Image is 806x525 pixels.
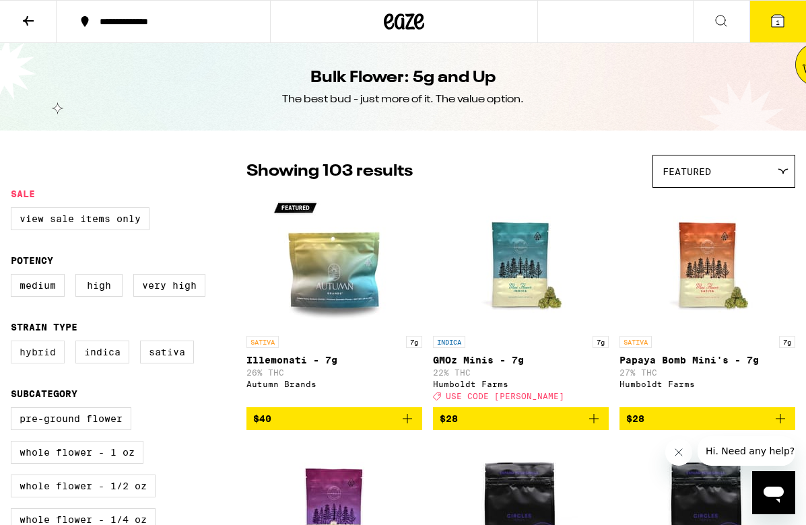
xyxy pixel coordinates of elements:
[282,92,524,107] div: The best bud - just more of it. The value option.
[246,355,422,365] p: Illemonati - 7g
[11,475,156,497] label: Whole Flower - 1/2 oz
[11,407,131,430] label: Pre-ground Flower
[433,380,609,388] div: Humboldt Farms
[11,274,65,297] label: Medium
[779,336,795,348] p: 7g
[619,355,795,365] p: Papaya Bomb Mini's - 7g
[11,341,65,363] label: Hybrid
[246,336,279,348] p: SATIVA
[253,413,271,424] span: $40
[454,195,589,329] img: Humboldt Farms - GMOz Minis - 7g
[140,341,194,363] label: Sativa
[776,18,780,26] span: 1
[433,195,609,407] a: Open page for GMOz Minis - 7g from Humboldt Farms
[619,380,795,388] div: Humboldt Farms
[619,195,795,407] a: Open page for Papaya Bomb Mini's - 7g from Humboldt Farms
[619,336,652,348] p: SATIVA
[440,413,458,424] span: $28
[11,322,77,332] legend: Strain Type
[619,368,795,377] p: 27% THC
[626,413,644,424] span: $28
[433,407,609,430] button: Add to bag
[446,392,564,400] span: USE CODE [PERSON_NAME]
[663,166,711,177] span: Featured
[593,336,609,348] p: 7g
[406,336,422,348] p: 7g
[75,274,123,297] label: High
[246,368,422,377] p: 26% THC
[75,341,129,363] label: Indica
[246,380,422,388] div: Autumn Brands
[433,368,609,377] p: 22% THC
[433,336,465,348] p: INDICA
[11,188,35,199] legend: Sale
[433,355,609,365] p: GMOz Minis - 7g
[619,407,795,430] button: Add to bag
[246,407,422,430] button: Add to bag
[698,436,795,466] iframe: Message from company
[11,207,149,230] label: View Sale Items Only
[133,274,205,297] label: Very High
[11,441,143,464] label: Whole Flower - 1 oz
[246,195,422,407] a: Open page for Illemonati - 7g from Autumn Brands
[749,1,806,42] button: 1
[11,388,77,399] legend: Subcategory
[640,195,775,329] img: Humboldt Farms - Papaya Bomb Mini's - 7g
[11,255,53,266] legend: Potency
[246,160,413,183] p: Showing 103 results
[310,67,496,90] h1: Bulk Flower: 5g and Up
[267,195,402,329] img: Autumn Brands - Illemonati - 7g
[665,439,692,466] iframe: Close message
[752,471,795,514] iframe: Button to launch messaging window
